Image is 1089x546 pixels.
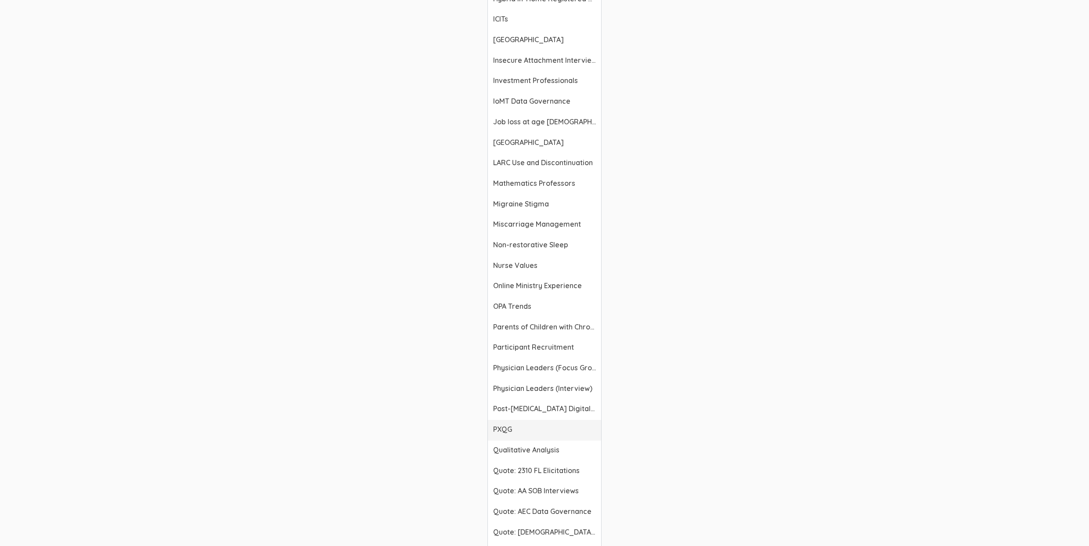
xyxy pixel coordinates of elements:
[493,281,596,291] span: Online Ministry Experience
[493,363,596,373] span: Physician Leaders (Focus Group)
[488,461,601,482] a: Quote: 2310 FL Elicitations
[488,235,601,256] a: Non-restorative Sleep
[493,342,596,352] span: Participant Recruitment
[493,158,596,168] span: LARC Use and Discontinuation
[488,358,601,379] a: Physician Leaders (Focus Group)
[493,383,596,394] span: Physician Leaders (Interview)
[493,240,596,250] span: Non-restorative Sleep
[488,338,601,358] a: Participant Recruitment
[493,424,596,434] span: PXQG
[493,260,596,271] span: Nurse Values
[488,71,601,92] a: Investment Professionals
[488,174,601,195] a: Mathematics Professors
[493,445,596,455] span: Qualitative Analysis
[488,502,601,523] a: Quote: AEC Data Governance
[488,215,601,235] a: Miscarriage Management
[493,137,596,148] span: [GEOGRAPHIC_DATA]
[488,276,601,297] a: Online Ministry Experience
[493,199,596,209] span: Migraine Stigma
[488,318,601,338] a: Parents of Children with Chronic Conditions
[488,195,601,215] a: Migraine Stigma
[488,441,601,461] a: Qualitative Analysis
[488,420,601,441] a: PXQG
[493,76,596,86] span: Investment Professionals
[488,399,601,420] a: Post-[MEDICAL_DATA] Digital Change Strategies
[1045,504,1089,546] iframe: Chat Widget
[493,96,596,106] span: IoMT Data Governance
[493,219,596,229] span: Miscarriage Management
[488,523,601,543] a: Quote: [DEMOGRAPHIC_DATA] Refugee Resettlement
[493,14,596,24] span: ICITs
[488,10,601,30] a: ICITs
[488,481,601,502] a: Quote: AA SOB Interviews
[488,297,601,318] a: OPA Trends
[493,506,596,517] span: Quote: AEC Data Governance
[493,322,596,332] span: Parents of Children with Chronic Conditions
[488,379,601,400] a: Physician Leaders (Interview)
[493,178,596,188] span: Mathematics Professors
[493,117,596,127] span: Job loss at age [DEMOGRAPHIC_DATA]+
[493,486,596,496] span: Quote: AA SOB Interviews
[488,256,601,277] a: Nurse Values
[488,153,601,174] a: LARC Use and Discontinuation
[488,112,601,133] a: Job loss at age [DEMOGRAPHIC_DATA]+
[493,404,596,414] span: Post-[MEDICAL_DATA] Digital Change Strategies
[493,301,596,311] span: OPA Trends
[493,466,596,476] span: Quote: 2310 FL Elicitations
[493,35,596,45] span: [GEOGRAPHIC_DATA]
[488,133,601,154] a: [GEOGRAPHIC_DATA]
[488,92,601,112] a: IoMT Data Governance
[488,51,601,72] a: Insecure Attachment Interviews
[488,30,601,51] a: [GEOGRAPHIC_DATA]
[493,527,596,537] span: Quote: [DEMOGRAPHIC_DATA] Refugee Resettlement
[493,55,596,65] span: Insecure Attachment Interviews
